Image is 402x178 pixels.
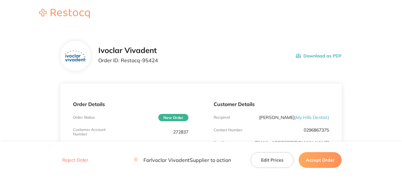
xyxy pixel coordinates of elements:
p: Recipient [214,115,230,120]
img: Restocq logo [33,9,96,18]
p: 0296867375 [304,128,329,133]
p: Contact Number [214,128,242,132]
p: Order Status [73,115,95,120]
button: Download as PDF [296,46,342,66]
p: Customer Account Number [73,128,112,136]
p: Order Details [73,101,188,107]
button: Edit Prices [251,152,294,168]
span: ( My Hills Dentist ) [295,115,329,120]
p: [PERSON_NAME] [259,115,329,120]
a: Restocq logo [33,9,96,19]
img: ZTZpajdpOQ [65,50,86,62]
h2: Ivoclar Vivadent [98,46,158,55]
span: New Order [158,114,188,121]
a: [EMAIL_ADDRESS][DOMAIN_NAME] [255,140,329,145]
p: Order ID: Restocq- 95424 [98,57,158,63]
p: 272837 [173,129,188,134]
p: For Ivoclar Vivadent Supplier to action [133,157,231,163]
button: Accept Order [299,152,342,168]
button: Reject Order [60,157,90,163]
p: Emaill [214,140,224,145]
p: Customer Details [214,101,329,107]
